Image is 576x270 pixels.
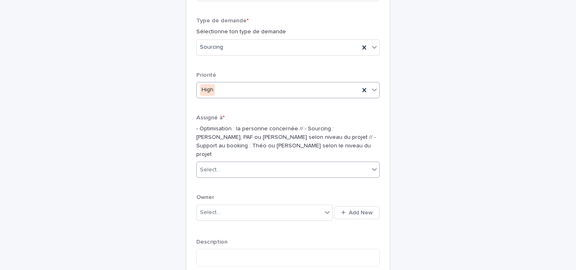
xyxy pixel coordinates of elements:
span: Add New [349,210,373,216]
p: Sélectionne ton type de demande [196,28,380,36]
span: Assigné à [196,115,225,121]
div: Select... [200,166,220,174]
p: - Optimisation : la personne concernée // - Sourcing : [PERSON_NAME], PAF ou [PERSON_NAME] selon ... [196,125,380,158]
span: Sourcing [200,43,223,52]
span: Priorité [196,72,216,78]
button: Add New [334,206,380,219]
span: Description [196,239,228,245]
span: Owner [196,194,214,200]
div: High [200,84,215,96]
div: Select... [200,208,220,217]
span: Type de demande [196,18,249,24]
